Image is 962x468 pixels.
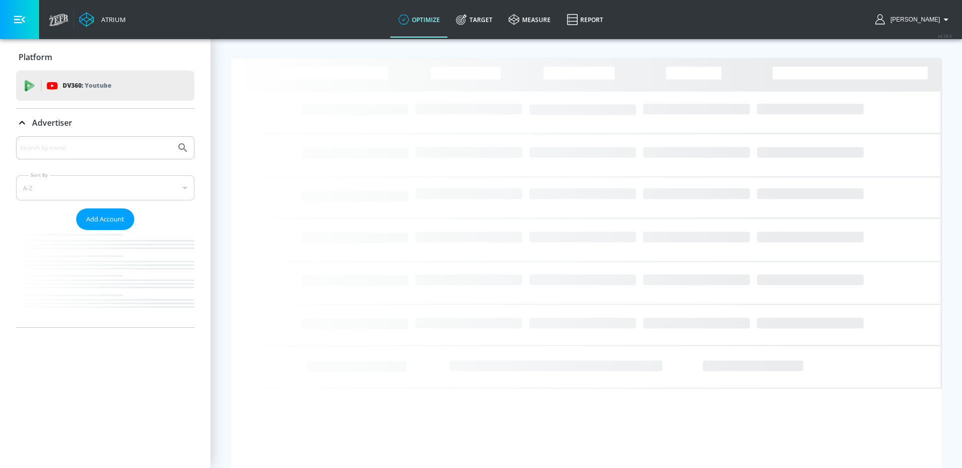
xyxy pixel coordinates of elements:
label: Sort By [29,172,50,178]
div: Advertiser [16,109,194,137]
p: Youtube [85,80,111,91]
a: Target [448,2,501,38]
a: Atrium [79,12,126,27]
span: Add Account [86,213,124,225]
div: Advertiser [16,136,194,327]
a: Report [559,2,611,38]
input: Search by name [20,141,172,154]
span: v 4.28.0 [938,33,952,39]
div: A-Z [16,175,194,200]
p: Advertiser [32,117,72,128]
a: optimize [390,2,448,38]
div: DV360: Youtube [16,71,194,101]
div: Atrium [97,15,126,24]
span: login as: anthony.rios@zefr.com [886,16,940,23]
a: measure [501,2,559,38]
div: Platform [16,43,194,71]
p: Platform [19,52,52,63]
nav: list of Advertiser [16,230,194,327]
button: [PERSON_NAME] [875,14,952,26]
button: Add Account [76,208,134,230]
p: DV360: [63,80,111,91]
